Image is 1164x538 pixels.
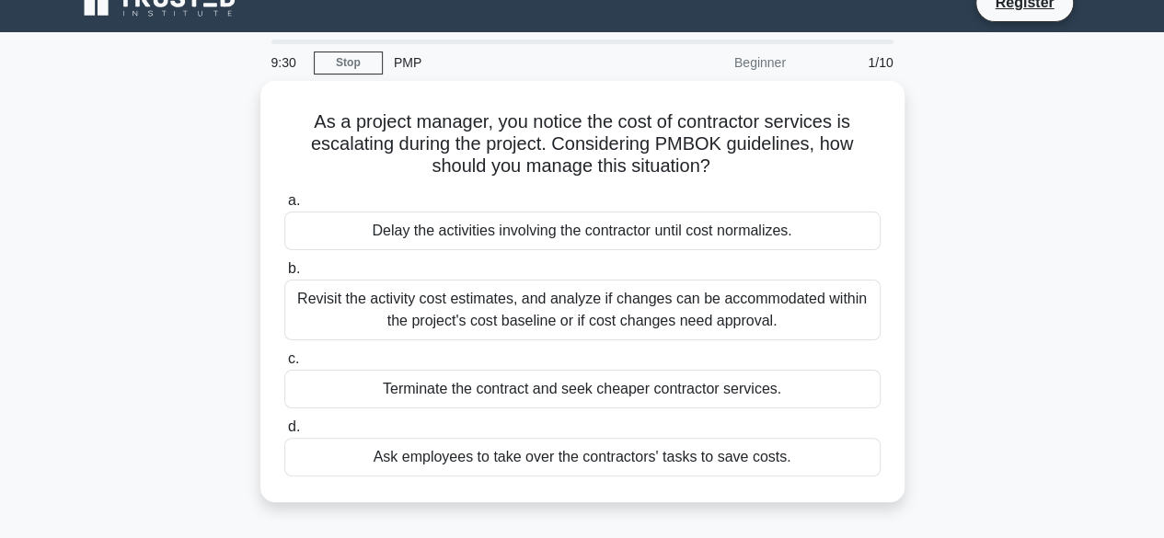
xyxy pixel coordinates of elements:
[797,44,905,81] div: 1/10
[284,438,881,476] div: Ask employees to take over the contractors' tasks to save costs.
[288,350,299,366] span: c.
[284,280,881,340] div: Revisit the activity cost estimates, and analyze if changes can be accommodated within the projec...
[284,370,881,408] div: Terminate the contract and seek cheaper contractor services.
[288,260,300,276] span: b.
[383,44,636,81] div: PMP
[288,192,300,208] span: a.
[282,110,882,178] h5: As a project manager, you notice the cost of contractor services is escalating during the project...
[314,52,383,74] a: Stop
[288,418,300,434] span: d.
[284,212,881,250] div: Delay the activities involving the contractor until cost normalizes.
[636,44,797,81] div: Beginner
[260,44,314,81] div: 9:30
